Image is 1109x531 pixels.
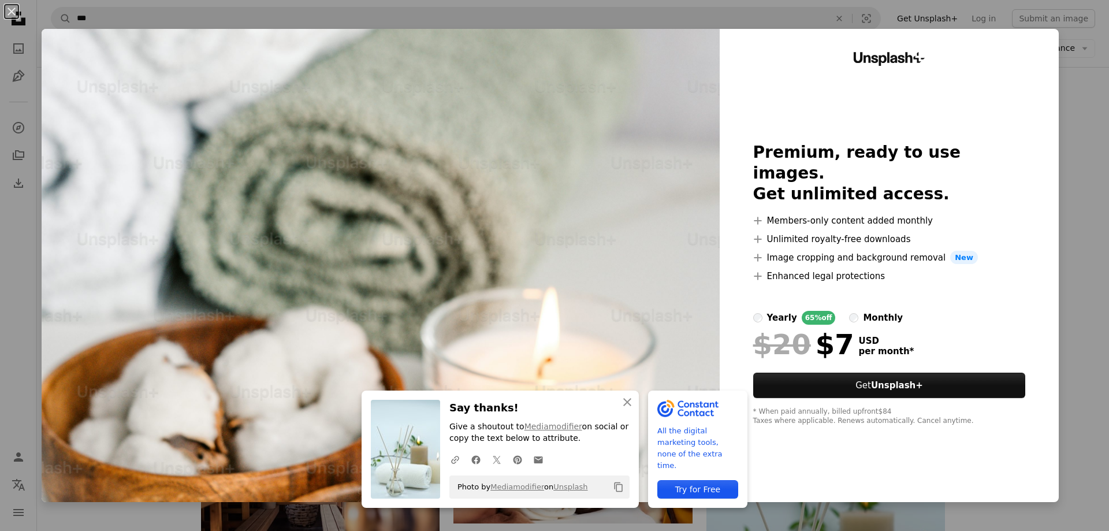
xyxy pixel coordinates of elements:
[449,400,630,417] h3: Say thanks!
[524,422,582,431] a: Mediamodifier
[657,400,719,417] img: file-1643061002856-0f96dc078c63image
[486,448,507,471] a: Share on Twitter
[490,482,544,491] a: Mediamodifier
[753,232,1026,246] li: Unlimited royalty-free downloads
[553,482,587,491] a: Unsplash
[753,269,1026,283] li: Enhanced legal protections
[507,448,528,471] a: Share on Pinterest
[452,478,588,496] span: Photo by on
[657,425,738,471] span: All the digital marketing tools, none of the extra time.
[449,421,630,444] p: Give a shoutout to on social or copy the text below to attribute.
[753,407,1026,426] div: * When paid annually, billed upfront $84 Taxes where applicable. Renews automatically. Cancel any...
[753,373,1026,398] button: GetUnsplash+
[753,329,811,359] span: $20
[863,311,903,325] div: monthly
[859,336,914,346] span: USD
[767,311,797,325] div: yearly
[648,391,747,508] a: All the digital marketing tools, none of the extra time.Try for Free
[657,480,738,499] div: Try for Free
[859,346,914,357] span: per month *
[753,214,1026,228] li: Members-only content added monthly
[950,251,978,265] span: New
[849,313,858,322] input: monthly
[466,448,486,471] a: Share on Facebook
[753,251,1026,265] li: Image cropping and background removal
[753,142,1026,205] h2: Premium, ready to use images. Get unlimited access.
[609,477,628,497] button: Copy to clipboard
[802,311,836,325] div: 65% off
[753,313,762,322] input: yearly65%off
[528,448,549,471] a: Share over email
[753,329,854,359] div: $7
[871,380,923,391] strong: Unsplash+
